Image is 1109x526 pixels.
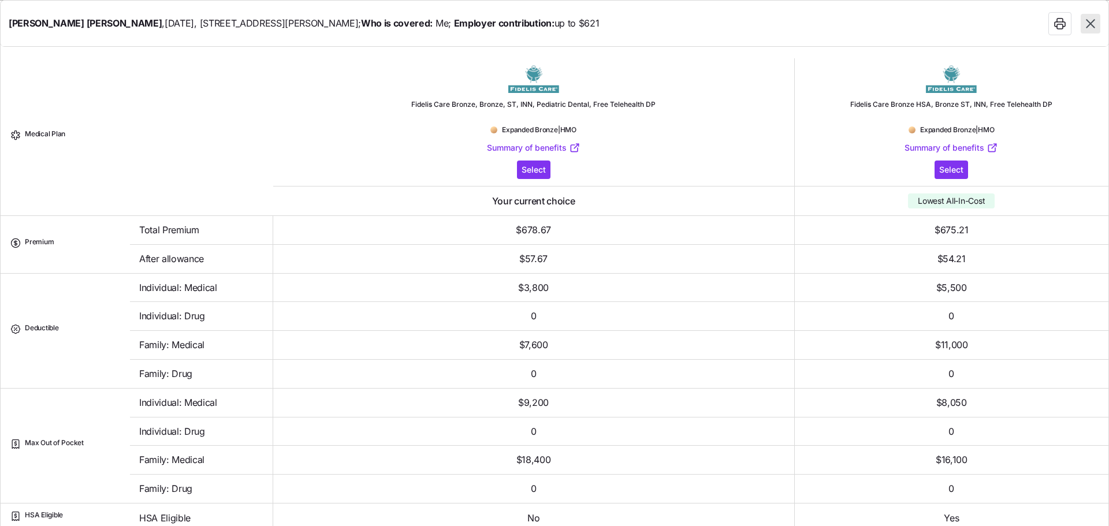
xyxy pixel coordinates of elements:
span: $678.67 [516,223,551,237]
span: $16,100 [936,453,967,467]
span: Fidelis Care Bronze, Bronze, ST, INN, Pediatric Dental, Free Telehealth DP [402,100,665,118]
span: 0 [948,424,954,439]
span: HSA Eligible [25,510,63,525]
b: [PERSON_NAME] [PERSON_NAME] [9,17,162,29]
span: After allowance [139,252,204,266]
span: $11,000 [935,338,968,352]
span: Select [939,164,963,176]
button: Select [517,161,550,179]
span: Family: Medical [139,453,204,467]
span: 0 [948,309,954,323]
span: $18,400 [516,453,551,467]
span: 0 [948,482,954,496]
span: Individual: Drug [139,309,205,323]
button: Close plan comparison table [1081,14,1100,33]
span: Deductible [25,323,59,338]
span: Individual: Medical [139,281,217,295]
span: Family: Drug [139,482,192,496]
span: $9,200 [518,396,549,410]
span: $54.21 [937,252,966,266]
span: Individual: Medical [139,396,217,410]
button: Select [935,161,968,179]
span: $5,500 [936,281,967,295]
span: HSA Eligible [139,511,191,525]
b: Who is covered: [361,17,433,29]
span: No [527,511,539,525]
a: Summary of benefits [487,142,580,154]
span: $675.21 [935,223,969,237]
span: Max Out of Pocket [25,438,84,453]
span: Expanded Bronze | HMO [502,125,576,135]
span: $8,050 [936,396,967,410]
span: Total Premium [139,223,199,237]
span: Individual: Drug [139,424,205,439]
span: $3,800 [518,281,549,295]
span: Fidelis Care Bronze HSA, Bronze ST, INN, Free Telehealth DP [841,100,1062,118]
span: $57.67 [519,252,548,266]
b: Employer contribution: [454,17,554,29]
span: $7,600 [519,338,548,352]
span: Family: Medical [139,338,204,352]
span: Select [522,164,546,176]
span: 0 [531,367,537,381]
span: Premium [25,237,54,252]
img: Fidelis Care [494,65,572,93]
span: Your current choice [492,194,575,208]
img: Fidelis Care [913,65,991,93]
span: 0 [531,424,537,439]
span: , [DATE] , [STREET_ADDRESS][PERSON_NAME] ; Me ; up to $621 [9,16,599,31]
span: 0 [531,482,537,496]
span: Family: Drug [139,367,192,381]
span: Medical Plan [25,129,65,144]
a: Summary of benefits [905,142,998,154]
span: 0 [948,367,954,381]
span: Lowest All-In-Cost [918,195,985,207]
span: Yes [944,511,959,525]
span: Expanded Bronze | HMO [920,125,994,135]
span: 0 [531,309,537,323]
